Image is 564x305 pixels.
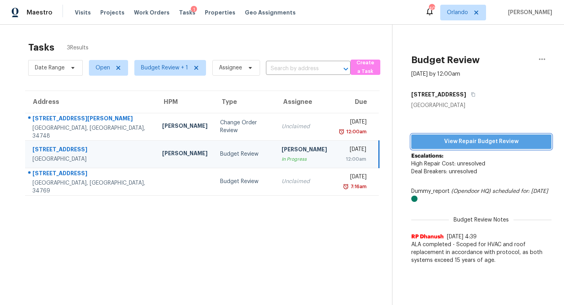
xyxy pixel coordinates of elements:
[214,91,275,113] th: Type
[25,91,156,113] th: Address
[100,9,125,16] span: Projects
[418,137,545,147] span: View Repair Budget Review
[141,64,188,72] span: Budget Review + 1
[411,241,551,264] span: ALA completed - Scoped for HVAC and roof replacement in accordance with protocol, as both systems...
[282,178,327,185] div: Unclaimed
[162,149,208,159] div: [PERSON_NAME]
[338,128,345,136] img: Overdue Alarm Icon
[447,9,468,16] span: Orlando
[411,91,466,98] h5: [STREET_ADDRESS]
[33,145,150,155] div: [STREET_ADDRESS]
[191,6,197,14] div: 1
[349,183,367,191] div: 7:16am
[220,178,269,185] div: Budget Review
[162,122,208,132] div: [PERSON_NAME]
[75,9,91,16] span: Visits
[67,44,89,52] span: 3 Results
[343,183,349,191] img: Overdue Alarm Icon
[345,128,367,136] div: 12:00am
[27,9,52,16] span: Maestro
[220,119,269,134] div: Change Order Review
[33,114,150,124] div: [STREET_ADDRESS][PERSON_NAME]
[429,5,434,13] div: 40
[220,150,269,158] div: Budget Review
[35,64,65,72] span: Date Range
[340,155,366,163] div: 12:00am
[411,169,477,174] span: Deal Breakers: unresolved
[411,70,460,78] div: [DATE] by 12:00am
[351,60,380,75] button: Create a Task
[134,9,170,16] span: Work Orders
[282,123,327,131] div: Unclaimed
[282,155,327,163] div: In Progress
[411,134,551,149] button: View Repair Budget Review
[411,153,443,159] b: Escalations:
[219,64,242,72] span: Assignee
[505,9,552,16] span: [PERSON_NAME]
[449,216,513,224] span: Budget Review Notes
[33,179,150,195] div: [GEOGRAPHIC_DATA], [GEOGRAPHIC_DATA], 34769
[33,124,150,140] div: [GEOGRAPHIC_DATA], [GEOGRAPHIC_DATA], 34748
[340,173,367,183] div: [DATE]
[411,187,551,203] div: Dummy_report
[282,145,327,155] div: [PERSON_NAME]
[492,189,548,194] i: scheduled for: [DATE]
[96,64,110,72] span: Open
[179,10,195,15] span: Tasks
[466,87,477,102] button: Copy Address
[156,91,214,113] th: HPM
[245,9,296,16] span: Geo Assignments
[411,102,551,109] div: [GEOGRAPHIC_DATA]
[411,56,480,64] h2: Budget Review
[33,155,150,163] div: [GEOGRAPHIC_DATA]
[451,189,491,194] i: (Opendoor HQ)
[411,233,444,241] span: RP Dhanush
[333,91,379,113] th: Due
[340,118,367,128] div: [DATE]
[275,91,333,113] th: Assignee
[340,64,351,74] button: Open
[340,145,366,155] div: [DATE]
[411,161,485,167] span: High Repair Cost: unresolved
[205,9,235,16] span: Properties
[354,58,376,76] span: Create a Task
[28,44,54,51] h2: Tasks
[266,63,329,75] input: Search by address
[447,234,477,240] span: [DATE] 4:39
[33,169,150,179] div: [STREET_ADDRESS]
